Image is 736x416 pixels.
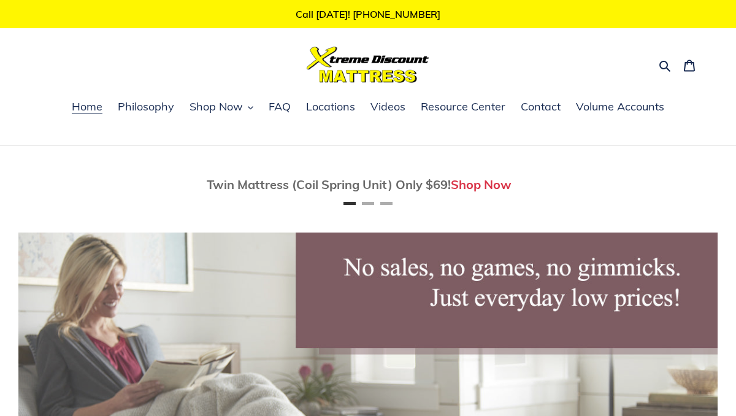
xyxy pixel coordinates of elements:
button: Page 2 [362,202,374,205]
a: Resource Center [415,98,512,117]
span: Twin Mattress (Coil Spring Unit) Only $69! [207,177,451,192]
a: Locations [300,98,361,117]
span: Contact [521,99,561,114]
button: Page 1 [343,202,356,205]
span: Videos [370,99,405,114]
span: Locations [306,99,355,114]
button: Shop Now [183,98,259,117]
a: Home [66,98,109,117]
a: Contact [515,98,567,117]
span: Resource Center [421,99,505,114]
img: Xtreme Discount Mattress [307,47,429,83]
a: Philosophy [112,98,180,117]
a: Volume Accounts [570,98,670,117]
a: Videos [364,98,412,117]
button: Page 3 [380,202,393,205]
span: Philosophy [118,99,174,114]
span: Volume Accounts [576,99,664,114]
span: FAQ [269,99,291,114]
span: Home [72,99,102,114]
a: Shop Now [451,177,512,192]
a: FAQ [263,98,297,117]
span: Shop Now [190,99,243,114]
